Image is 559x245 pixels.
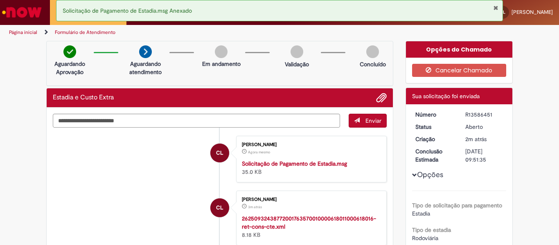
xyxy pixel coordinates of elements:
[409,110,460,119] dt: Número
[63,7,192,14] span: Solicitação de Pagamento de Estadia.msg Anexado
[242,160,378,176] div: 35.0 KB
[465,135,487,143] span: 2m atrás
[6,25,367,40] ul: Trilhas de página
[412,234,438,242] span: Rodoviária
[50,60,90,76] p: Aguardando Aprovação
[210,144,229,162] div: Camila Leite
[493,4,498,11] button: Fechar Notificação
[242,197,378,202] div: [PERSON_NAME]
[139,45,152,58] img: arrow-next.png
[63,45,76,58] img: check-circle-green.png
[365,117,381,124] span: Enviar
[349,114,387,128] button: Enviar
[242,142,378,147] div: [PERSON_NAME]
[242,215,376,230] a: 26250932438772001763570010000618011000618016-ret-cons-cte.xml
[216,143,223,163] span: CL
[202,60,241,68] p: Em andamento
[242,214,378,239] div: 8.18 KB
[512,9,553,16] span: [PERSON_NAME]
[285,60,309,68] p: Validação
[412,64,507,77] button: Cancelar Chamado
[409,123,460,131] dt: Status
[412,202,502,209] b: Tipo de solicitação para pagamento
[366,45,379,58] img: img-circle-grey.png
[360,60,386,68] p: Concluído
[1,4,43,20] img: ServiceNow
[412,210,430,217] span: Estadia
[248,205,262,209] span: 3m atrás
[215,45,228,58] img: img-circle-grey.png
[412,226,451,234] b: Tipo de estadia
[53,114,340,128] textarea: Digite sua mensagem aqui...
[53,94,114,101] h2: Estadia e Custo Extra Histórico de tíquete
[465,110,503,119] div: R13586451
[126,60,165,76] p: Aguardando atendimento
[291,45,303,58] img: img-circle-grey.png
[465,147,503,164] div: [DATE] 09:51:35
[412,92,480,100] span: Sua solicitação foi enviada
[409,135,460,143] dt: Criação
[465,123,503,131] div: Aberto
[465,135,487,143] time: 01/10/2025 14:51:32
[242,160,347,167] a: Solicitação de Pagamento de Estadia.msg
[9,29,37,36] a: Página inicial
[55,29,115,36] a: Formulário de Atendimento
[406,41,513,58] div: Opções do Chamado
[376,92,387,103] button: Adicionar anexos
[248,150,270,155] time: 01/10/2025 14:53:16
[409,147,460,164] dt: Conclusão Estimada
[210,198,229,217] div: Camila Leite
[465,135,503,143] div: 01/10/2025 14:51:32
[248,150,270,155] span: Agora mesmo
[216,198,223,218] span: CL
[248,205,262,209] time: 01/10/2025 14:49:57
